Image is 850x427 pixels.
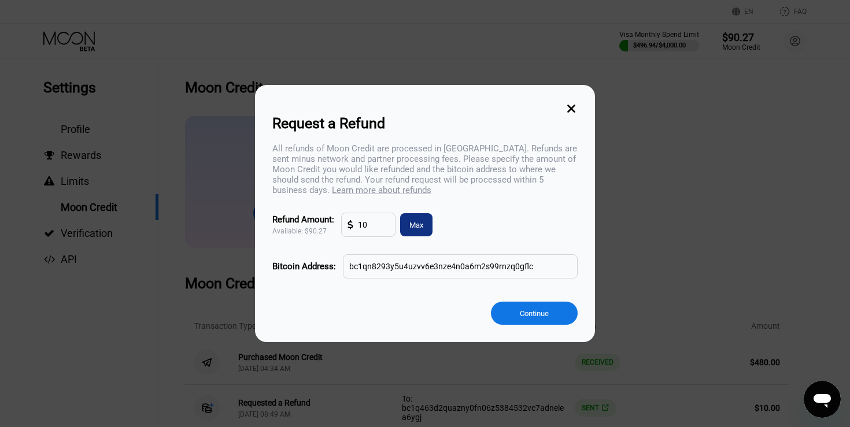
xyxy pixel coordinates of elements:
div: Request a Refund [272,115,578,132]
iframe: Button to launch messaging window [804,381,841,418]
div: All refunds of Moon Credit are processed in [GEOGRAPHIC_DATA]. Refunds are sent minus network and... [272,143,578,195]
div: Refund Amount: [272,214,334,225]
div: Max [409,220,423,230]
input: 10.00 [358,213,389,236]
div: Max [396,213,433,236]
div: Continue [491,302,578,325]
span: Learn more about refunds [332,185,431,195]
div: Continue [520,309,549,318]
div: Available: $90.27 [272,227,334,235]
div: Bitcoin Address: [272,261,336,272]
